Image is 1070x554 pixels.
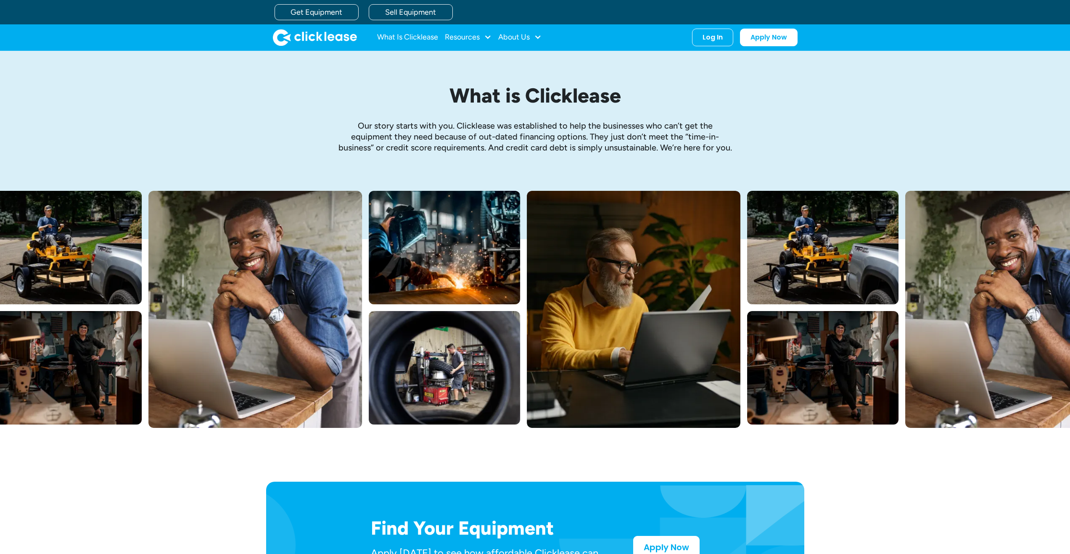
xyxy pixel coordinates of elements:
[527,191,740,428] img: Bearded man in yellow sweter typing on his laptop while sitting at his desk
[498,29,542,46] div: About Us
[740,29,798,46] a: Apply Now
[703,33,723,42] div: Log In
[148,191,362,428] img: A smiling man in a blue shirt and apron leaning over a table with a laptop
[377,29,438,46] a: What Is Clicklease
[338,84,733,107] h1: What is Clicklease
[747,191,898,304] img: Man with hat and blue shirt driving a yellow lawn mower onto a trailer
[369,191,520,304] img: A welder in a large mask working on a large pipe
[445,29,491,46] div: Resources
[369,311,520,425] img: A man fitting a new tire on a rim
[369,4,453,20] a: Sell Equipment
[273,29,357,46] a: home
[273,29,357,46] img: Clicklease logo
[371,517,606,539] h2: Find Your Equipment
[747,311,898,425] img: a woman standing next to a sewing machine
[275,4,359,20] a: Get Equipment
[338,120,733,153] p: Our story starts with you. Clicklease was established to help the businesses who can’t get the eq...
